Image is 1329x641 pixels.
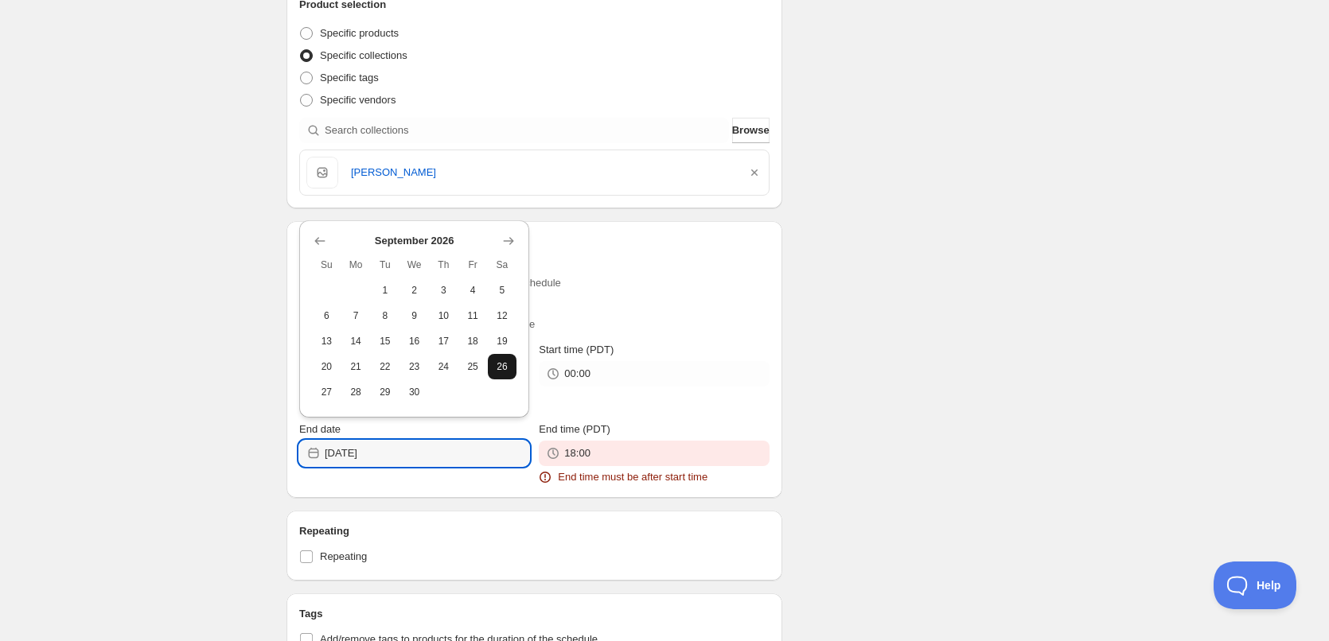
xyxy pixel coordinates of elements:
[348,386,364,398] span: 28
[435,284,452,297] span: 3
[435,309,452,322] span: 10
[399,278,429,303] button: Wednesday September 2 2026
[312,379,341,405] button: Sunday September 27 2026
[458,328,488,354] button: Friday September 18 2026
[318,335,335,348] span: 13
[348,335,364,348] span: 14
[1214,561,1297,609] iframe: Toggle Customer Support
[406,258,423,271] span: We
[377,284,394,297] span: 1
[435,335,452,348] span: 17
[320,72,379,84] span: Specific tags
[458,278,488,303] button: Friday September 4 2026
[318,309,335,322] span: 6
[494,258,511,271] span: Sa
[320,550,367,562] span: Repeating
[435,360,452,373] span: 24
[465,360,481,373] span: 25
[732,122,770,138] span: Browse
[299,423,341,435] span: End date
[377,258,394,271] span: Tu
[465,258,481,271] span: Fr
[406,335,423,348] span: 16
[406,386,423,398] span: 30
[371,354,400,379] button: Tuesday September 22 2026
[494,309,511,322] span: 12
[320,27,399,39] span: Specific products
[465,335,481,348] span: 18
[399,379,429,405] button: Wednesday September 30 2026
[399,252,429,278] th: Wednesday
[406,360,423,373] span: 23
[539,423,610,435] span: End time (PDT)
[539,344,614,355] span: Start time (PDT)
[406,309,423,322] span: 9
[371,252,400,278] th: Tuesday
[341,328,371,354] button: Monday September 14 2026
[371,379,400,405] button: Tuesday September 29 2026
[341,379,371,405] button: Monday September 28 2026
[371,278,400,303] button: Tuesday September 1 2026
[318,360,335,373] span: 20
[312,303,341,328] button: Sunday September 6 2026
[341,252,371,278] th: Monday
[309,230,331,252] button: Show previous month, August 2026
[348,258,364,271] span: Mo
[299,234,770,250] h2: Active dates
[299,523,770,539] h2: Repeating
[558,469,707,485] span: End time must be after start time
[435,258,452,271] span: Th
[399,328,429,354] button: Wednesday September 16 2026
[312,252,341,278] th: Sunday
[299,606,770,622] h2: Tags
[494,360,511,373] span: 26
[488,354,517,379] button: Saturday September 26 2026
[348,360,364,373] span: 21
[341,303,371,328] button: Monday September 7 2026
[341,354,371,379] button: Monday September 21 2026
[465,309,481,322] span: 11
[429,328,458,354] button: Thursday September 17 2026
[325,118,729,143] input: Search collections
[488,328,517,354] button: Saturday September 19 2026
[312,354,341,379] button: Sunday September 20 2026
[406,284,423,297] span: 2
[377,386,394,398] span: 29
[429,354,458,379] button: Thursday September 24 2026
[458,252,488,278] th: Friday
[465,284,481,297] span: 4
[371,303,400,328] button: Tuesday September 8 2026
[429,303,458,328] button: Thursday September 10 2026
[488,303,517,328] button: Saturday September 12 2026
[458,303,488,328] button: Friday September 11 2026
[497,230,520,252] button: Show next month, October 2026
[429,278,458,303] button: Thursday September 3 2026
[377,309,394,322] span: 8
[320,94,396,106] span: Specific vendors
[318,386,335,398] span: 27
[320,49,407,61] span: Specific collections
[312,328,341,354] button: Sunday September 13 2026
[488,278,517,303] button: Saturday September 5 2026
[732,118,770,143] button: Browse
[494,284,511,297] span: 5
[458,354,488,379] button: Friday September 25 2026
[494,335,511,348] span: 19
[351,165,734,181] a: [PERSON_NAME]
[429,252,458,278] th: Thursday
[399,303,429,328] button: Wednesday September 9 2026
[371,328,400,354] button: Tuesday September 15 2026
[318,258,335,271] span: Su
[377,360,394,373] span: 22
[377,335,394,348] span: 15
[348,309,364,322] span: 7
[399,354,429,379] button: Wednesday September 23 2026
[488,252,517,278] th: Saturday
